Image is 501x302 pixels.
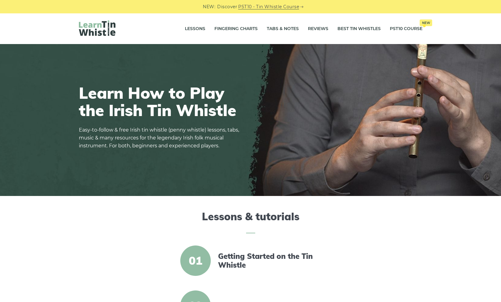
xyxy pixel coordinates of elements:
[218,252,323,269] a: Getting Started on the Tin Whistle
[185,21,205,36] a: Lessons
[79,84,243,119] h1: Learn How to Play the Irish Tin Whistle
[390,21,422,36] a: PST10 CourseNew
[420,19,432,26] span: New
[337,21,381,36] a: Best Tin Whistles
[79,126,243,150] p: Easy-to-follow & free Irish tin whistle (penny whistle) lessons, tabs, music & many resources for...
[79,211,422,233] h2: Lessons & tutorials
[214,21,258,36] a: Fingering Charts
[79,20,115,36] img: LearnTinWhistle.com
[267,21,299,36] a: Tabs & Notes
[180,245,211,276] span: 01
[308,21,328,36] a: Reviews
